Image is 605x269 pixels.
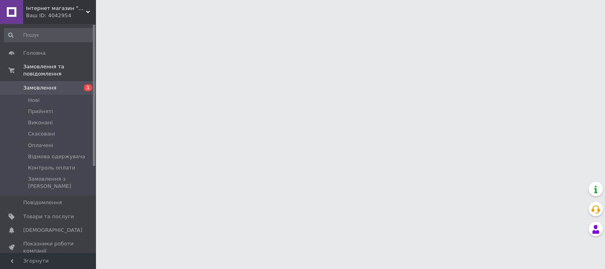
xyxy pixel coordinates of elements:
span: Нові [28,97,40,104]
span: Інтернет магазин "Потребуйка" [26,5,86,12]
span: Показники роботи компанії [23,240,74,255]
span: Замовлення [23,84,56,92]
span: 1 [84,84,92,91]
span: Контроль оплати [28,164,75,171]
span: Замовлення та повідомлення [23,63,96,78]
span: Замовлення з [PERSON_NAME] [28,175,94,190]
span: Повідомлення [23,199,62,206]
span: Виконані [28,119,53,126]
span: [DEMOGRAPHIC_DATA] [23,227,82,234]
input: Пошук [4,28,94,42]
span: Товари та послуги [23,213,74,220]
div: Ваш ID: 4042954 [26,12,96,19]
span: Скасовані [28,130,55,137]
span: Оплачені [28,142,53,149]
span: Прийняті [28,108,53,115]
span: Головна [23,50,46,57]
span: Відмова одержувача [28,153,85,160]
